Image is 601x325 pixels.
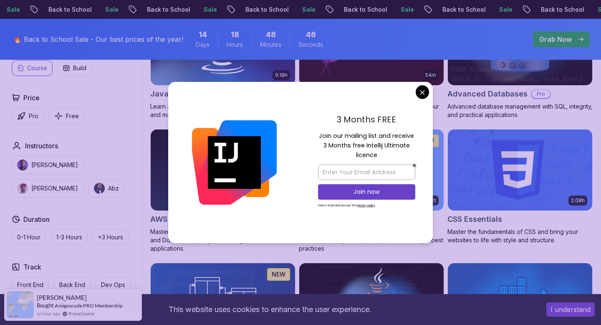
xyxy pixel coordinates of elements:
span: [PERSON_NAME] [37,294,87,301]
p: Back to School [533,5,590,14]
p: Front End [17,281,43,289]
p: 54m [425,72,436,79]
a: Advanced Databases cardAdvanced DatabasesProAdvanced database management with SQL, integrity, and... [447,4,593,119]
span: Minutes [260,41,281,49]
button: Free [49,108,84,124]
h2: Track [23,262,41,272]
h2: Java for Developers [150,88,226,100]
button: Accept cookies [546,302,595,317]
p: Learn advanced Java concepts to build scalable and maintainable applications. [150,102,295,119]
p: Sale [196,5,223,14]
button: 0-1 Hour [12,229,46,245]
button: Dev Ops [96,277,131,293]
a: Maven Essentials card54mMaven EssentialsProLearn how to use Maven to build and manage your Java p... [299,4,444,119]
button: Front End [12,277,49,293]
img: instructor img [17,183,28,194]
p: Back to School [435,5,492,14]
p: Build [73,64,86,72]
p: Dev Ops [101,281,125,289]
img: provesource social proof notification image [7,291,34,318]
button: 1-3 Hours [51,229,88,245]
span: 14 Days [199,29,207,41]
p: Back to School [41,5,98,14]
span: 46 Seconds [306,29,316,41]
p: Back to School [238,5,295,14]
h2: Price [23,93,40,103]
img: CSS Essentials card [448,129,592,211]
h2: AWS for Developers [150,213,225,225]
button: Course [12,60,53,76]
p: 0-1 Hour [17,233,40,241]
img: AWS for Developers card [151,129,295,211]
p: Grab Now [539,34,572,44]
button: instructor imgAbz [88,179,124,198]
p: Advanced database management with SQL, integrity, and practical applications [447,102,593,119]
span: Hours [227,41,243,49]
p: Master the fundamentals of CSS and bring your websites to life with style and structure. [447,228,593,244]
span: 18 Hours [231,29,239,41]
button: Back End [54,277,91,293]
button: +3 Hours [93,229,129,245]
img: instructor img [94,183,105,194]
p: Back to School [336,5,393,14]
h2: Instructors [25,141,58,151]
h2: Advanced Databases [447,88,528,100]
p: Pro [29,112,38,120]
a: Amigoscode PRO Membership [55,302,123,309]
span: an hour ago [37,310,60,317]
p: Sale [98,5,124,14]
a: CSS Essentials card2.08hCSS EssentialsMaster the fundamentals of CSS and bring your websites to l... [447,129,593,244]
p: Sale [393,5,420,14]
a: ProveSource [68,310,94,317]
p: +3 Hours [98,233,123,241]
p: [PERSON_NAME] [31,184,78,193]
p: Sale [295,5,321,14]
p: Pro [532,90,550,98]
p: 9.18h [275,72,288,79]
p: Back to School [139,5,196,14]
p: Course [27,64,47,72]
a: Java for Developers card9.18hJava for DevelopersProLearn advanced Java concepts to build scalable... [150,4,295,119]
p: 2.08h [571,197,585,204]
img: instructor img [17,160,28,170]
span: Bought [37,302,54,309]
button: instructor img[PERSON_NAME] [12,156,83,174]
p: Free [66,112,79,120]
p: [PERSON_NAME] [31,161,78,169]
p: 🔥 Back to School Sale - Our best prices of the year! [13,34,183,44]
span: Days [196,41,210,49]
h2: Duration [23,214,50,224]
button: instructor img[PERSON_NAME] [12,179,83,198]
button: Pro [12,108,44,124]
p: Sale [492,5,518,14]
p: Back End [59,281,85,289]
h2: CSS Essentials [447,213,502,225]
button: Build [58,60,92,76]
span: 48 Minutes [266,29,276,41]
p: NEW [272,270,285,279]
p: Abz [108,184,119,193]
p: Master AWS services like EC2, RDS, VPC, Route 53, and Docker to deploy and manage scalable cloud ... [150,228,295,253]
p: 1-3 Hours [56,233,82,241]
a: AWS for Developers card2.73hJUST RELEASEDAWS for DevelopersProMaster AWS services like EC2, RDS, ... [150,129,295,253]
span: Seconds [298,41,323,49]
div: This website uses cookies to enhance the user experience. [6,300,534,319]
